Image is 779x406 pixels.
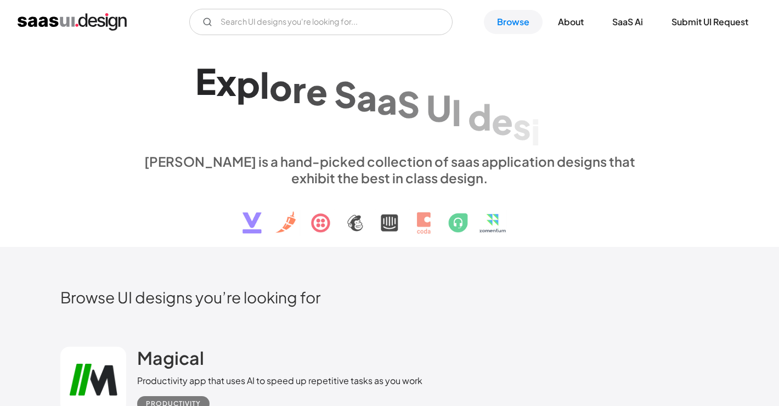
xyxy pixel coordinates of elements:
[599,10,656,34] a: SaaS Ai
[18,13,127,31] a: home
[137,347,204,369] h2: Magical
[269,66,292,108] div: o
[189,9,453,35] input: Search UI designs you're looking for...
[426,87,451,129] div: U
[216,61,236,103] div: x
[60,287,719,307] h2: Browse UI designs you’re looking for
[189,9,453,35] form: Email Form
[468,95,492,138] div: d
[545,10,597,34] a: About
[451,91,461,133] div: I
[357,76,377,119] div: a
[658,10,761,34] a: Submit UI Request
[137,58,642,143] h1: Explore SaaS UI design patterns & interactions.
[292,68,306,110] div: r
[513,105,531,147] div: s
[334,73,357,115] div: S
[137,153,642,186] div: [PERSON_NAME] is a hand-picked collection of saas application designs that exhibit the best in cl...
[531,110,540,153] div: i
[260,64,269,106] div: l
[484,10,543,34] a: Browse
[377,80,397,122] div: a
[223,186,556,243] img: text, icon, saas logo
[306,70,328,112] div: e
[137,347,204,374] a: Magical
[397,83,420,125] div: S
[195,60,216,102] div: E
[236,62,260,104] div: p
[137,374,422,387] div: Productivity app that uses AI to speed up repetitive tasks as you work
